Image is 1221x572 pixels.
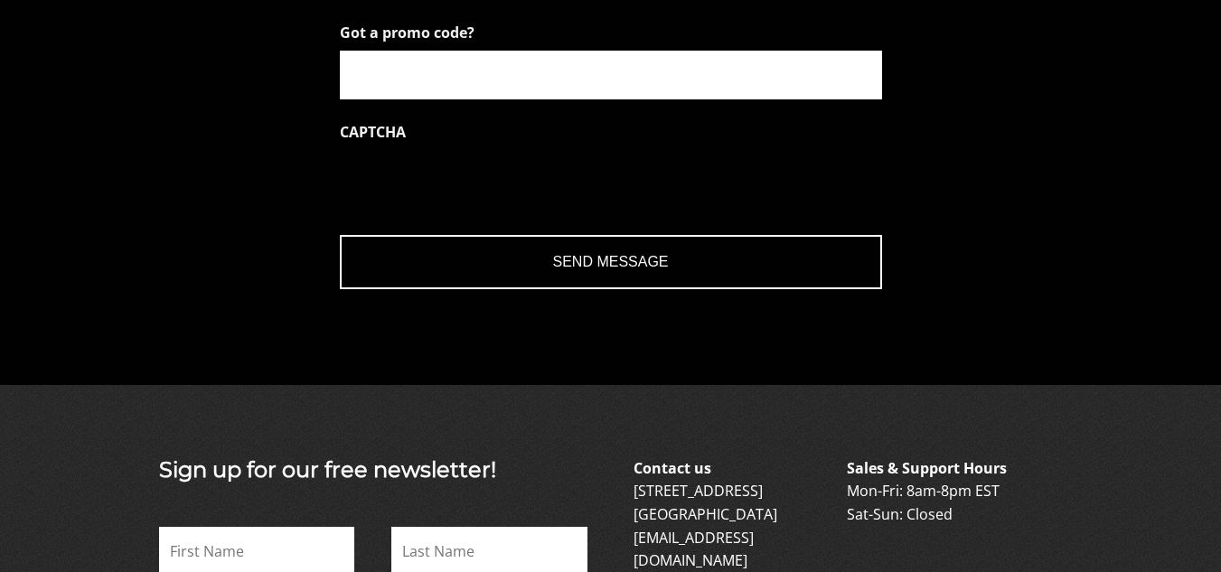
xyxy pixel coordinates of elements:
h3: Sign up for our free newsletter! [159,457,588,483]
label: CAPTCHA [340,123,406,142]
a: [STREET_ADDRESS][GEOGRAPHIC_DATA] [634,481,777,524]
iframe: Chat Widget [1131,485,1221,572]
p: Mon-Fri: 8am-8pm EST Sat-Sun: Closed [847,457,1057,527]
a: [EMAIL_ADDRESS][DOMAIN_NAME] [634,528,754,571]
input: Send Message [340,235,882,289]
label: Got a promo code? [340,23,474,42]
iframe: reCAPTCHA [340,150,615,220]
b: Contact us [634,458,711,478]
b: Sales & Support Hours [847,458,1007,478]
